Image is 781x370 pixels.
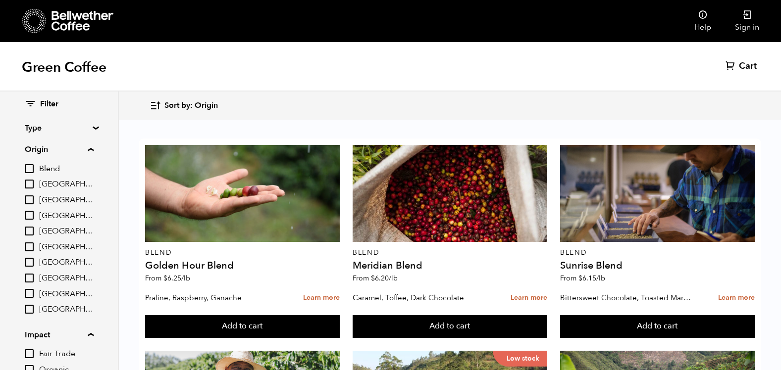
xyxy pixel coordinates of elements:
span: [GEOGRAPHIC_DATA] [39,211,94,222]
span: /lb [181,274,190,283]
p: Blend [560,249,755,256]
span: $ [578,274,582,283]
span: [GEOGRAPHIC_DATA] [39,289,94,300]
span: [GEOGRAPHIC_DATA] [39,273,94,284]
span: [GEOGRAPHIC_DATA] [39,304,94,315]
summary: Impact [25,329,94,341]
p: Low stock [493,351,547,367]
p: Bittersweet Chocolate, Toasted Marshmallow, Candied Orange, Praline [560,290,692,305]
summary: Type [25,122,93,134]
button: Sort by: Origin [150,94,218,117]
input: [GEOGRAPHIC_DATA] [25,242,34,251]
p: Caramel, Toffee, Dark Chocolate [353,290,485,305]
input: Blend [25,164,34,173]
span: [GEOGRAPHIC_DATA] [39,242,94,253]
span: [GEOGRAPHIC_DATA] [39,179,94,190]
button: Add to cart [353,315,547,338]
span: /lb [389,274,398,283]
input: [GEOGRAPHIC_DATA] [25,274,34,282]
span: $ [163,274,167,283]
bdi: 6.25 [163,274,190,283]
bdi: 6.15 [578,274,605,283]
input: [GEOGRAPHIC_DATA] [25,258,34,267]
a: Learn more [718,287,755,309]
summary: Origin [25,143,94,155]
button: Add to cart [145,315,340,338]
span: From [353,274,398,283]
input: Fair Trade [25,349,34,358]
span: [GEOGRAPHIC_DATA] [39,226,94,237]
span: [GEOGRAPHIC_DATA] [39,195,94,206]
input: [GEOGRAPHIC_DATA] [25,305,34,314]
span: [GEOGRAPHIC_DATA] [39,257,94,268]
button: Add to cart [560,315,755,338]
span: Fair Trade [39,349,94,360]
h4: Sunrise Blend [560,261,755,271]
a: Cart [726,60,759,72]
span: $ [371,274,375,283]
span: Sort by: Origin [164,100,218,111]
input: [GEOGRAPHIC_DATA] [25,289,34,298]
p: Blend [145,249,340,256]
bdi: 6.20 [371,274,398,283]
span: Cart [739,60,757,72]
p: Praline, Raspberry, Ganache [145,290,277,305]
input: [GEOGRAPHIC_DATA] [25,195,34,204]
span: From [145,274,190,283]
span: From [560,274,605,283]
span: Blend [39,164,94,175]
p: Blend [353,249,547,256]
h4: Meridian Blend [353,261,547,271]
a: Learn more [511,287,547,309]
span: Filter [40,99,58,110]
span: /lb [596,274,605,283]
h4: Golden Hour Blend [145,261,340,271]
input: [GEOGRAPHIC_DATA] [25,211,34,220]
input: [GEOGRAPHIC_DATA] [25,180,34,188]
h1: Green Coffee [22,58,106,76]
a: Learn more [303,287,340,309]
input: [GEOGRAPHIC_DATA] [25,227,34,235]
